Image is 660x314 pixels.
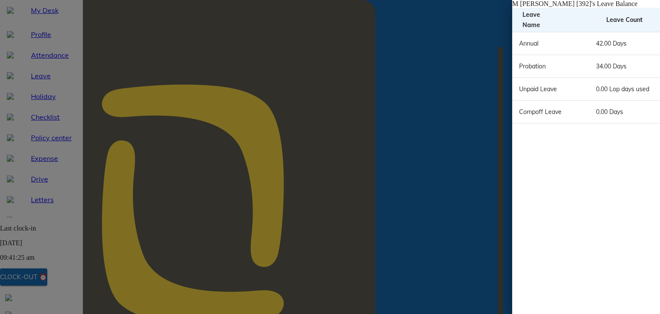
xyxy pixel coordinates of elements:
[512,9,589,33] th: Leave Name
[589,9,660,33] th: Leave Count
[596,86,649,94] span: 0.00 Lop days used
[519,109,562,117] span: Compoff Leave
[596,40,626,48] span: 42.00 Days
[596,63,626,71] span: 34.00 Days
[596,109,623,117] span: 0.00 Days
[519,1,645,8] span: M Madhan Raj [392]'s Leave Balance
[519,86,557,94] span: Unpaid Leave
[519,63,546,71] span: Probation
[519,40,538,48] span: Annual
